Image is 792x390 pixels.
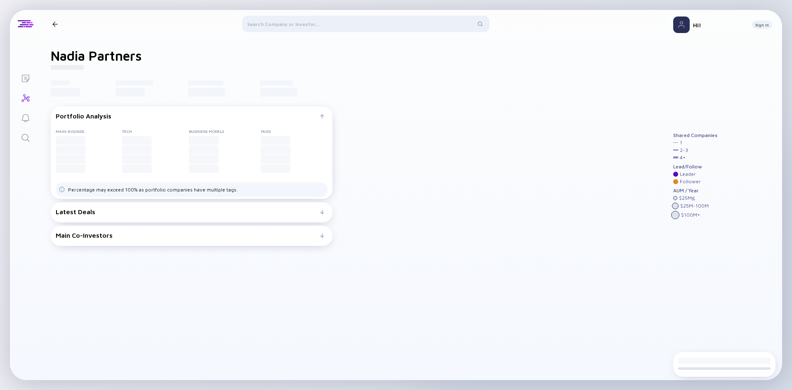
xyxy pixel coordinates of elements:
div: Business Models [189,129,261,134]
div: ≤ [692,195,695,201]
a: Lists [10,68,41,87]
img: graph-loading.svg [435,130,587,262]
div: Leader [680,171,696,177]
img: Profile Picture [673,17,690,33]
div: AUM / Year [673,188,717,194]
div: 2 - 3 [680,147,688,153]
button: Sign In [752,21,772,29]
a: Search [10,127,41,147]
div: Tech [122,129,189,134]
div: $ 100M + [681,212,700,218]
div: Percentage may exceed 100% as portfolio companies have multiple tags. [68,187,238,193]
a: Reminders [10,107,41,127]
div: Follower [680,179,701,184]
img: Tags Dislacimer info icon [59,187,65,192]
div: 4 + [680,155,686,161]
div: $ 25M - 100M [680,203,709,209]
div: Shared Companies [673,132,717,138]
div: Main rounds [56,129,122,134]
div: Portfolio Analysis [56,112,320,120]
div: Tags [261,129,327,134]
a: Investor Map [10,87,41,107]
div: 1 [680,140,682,146]
div: Latest Deals [56,208,320,215]
div: Hi! [693,21,745,28]
h1: Nadia Partners [51,48,141,64]
div: Main Co-Investors [56,232,320,239]
div: Lead/Follow [673,164,717,170]
div: $ 25M [679,195,695,201]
